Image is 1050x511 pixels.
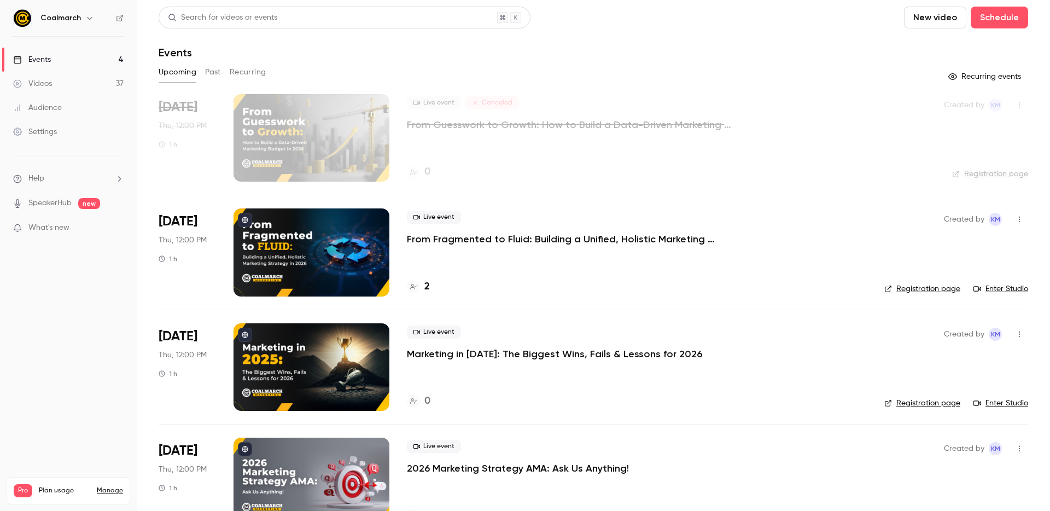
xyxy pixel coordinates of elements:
[205,63,221,81] button: Past
[159,94,216,182] div: Oct 16 Thu, 12:00 PM (America/New York)
[159,323,216,411] div: Nov 13 Thu, 12:00 PM (America/New York)
[884,283,960,294] a: Registration page
[424,280,430,294] h4: 2
[407,233,735,246] a: From Fragmented to Fluid: Building a Unified, Holistic Marketing Strategy in [DATE]
[159,464,207,475] span: Thu, 12:00 PM
[14,9,31,27] img: Coalmarch
[159,235,207,246] span: Thu, 12:00 PM
[159,46,192,59] h1: Events
[971,7,1028,28] button: Schedule
[952,169,1028,179] a: Registration page
[407,211,461,224] span: Live event
[424,165,430,179] h4: 0
[13,78,52,89] div: Videos
[168,12,277,24] div: Search for videos or events
[13,54,51,65] div: Events
[407,280,430,294] a: 2
[159,369,177,378] div: 1 h
[230,63,266,81] button: Recurring
[973,398,1028,409] a: Enter Studio
[28,173,44,184] span: Help
[973,283,1028,294] a: Enter Studio
[989,328,1002,341] span: Katie McCaskill
[991,442,1000,455] span: KM
[991,213,1000,226] span: KM
[159,120,207,131] span: Thu, 12:00 PM
[159,328,197,345] span: [DATE]
[13,126,57,137] div: Settings
[991,98,1000,112] span: KM
[989,213,1002,226] span: Katie McCaskill
[884,398,960,409] a: Registration page
[943,68,1028,85] button: Recurring events
[407,347,702,361] a: Marketing in [DATE]: The Biggest Wins, Fails & Lessons for 2026
[159,208,216,296] div: Oct 30 Thu, 12:00 PM (America/New York)
[78,198,100,209] span: new
[28,198,72,209] a: SpeakerHub
[13,102,62,113] div: Audience
[97,486,123,495] a: Manage
[159,140,177,149] div: 1 h
[407,440,461,453] span: Live event
[39,486,90,495] span: Plan usage
[159,63,196,81] button: Upcoming
[944,328,984,341] span: Created by
[944,98,984,112] span: Created by
[40,13,81,24] h6: Coalmarch
[944,442,984,455] span: Created by
[904,7,966,28] button: New video
[407,118,735,131] a: From Guesswork to Growth: How to Build a Data-Driven Marketing Budget in [DATE]
[159,350,207,361] span: Thu, 12:00 PM
[407,96,461,109] span: Live event
[159,442,197,460] span: [DATE]
[424,394,430,409] h4: 0
[991,328,1000,341] span: KM
[989,442,1002,455] span: Katie McCaskill
[407,165,430,179] a: 0
[989,98,1002,112] span: Katie McCaskill
[13,173,124,184] li: help-dropdown-opener
[159,484,177,492] div: 1 h
[159,213,197,230] span: [DATE]
[407,326,461,339] span: Live event
[407,394,430,409] a: 0
[465,96,519,109] span: Canceled
[407,462,629,475] a: 2026 Marketing Strategy AMA: Ask Us Anything!
[14,484,32,497] span: Pro
[159,98,197,116] span: [DATE]
[159,254,177,263] div: 1 h
[28,222,69,234] span: What's new
[944,213,984,226] span: Created by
